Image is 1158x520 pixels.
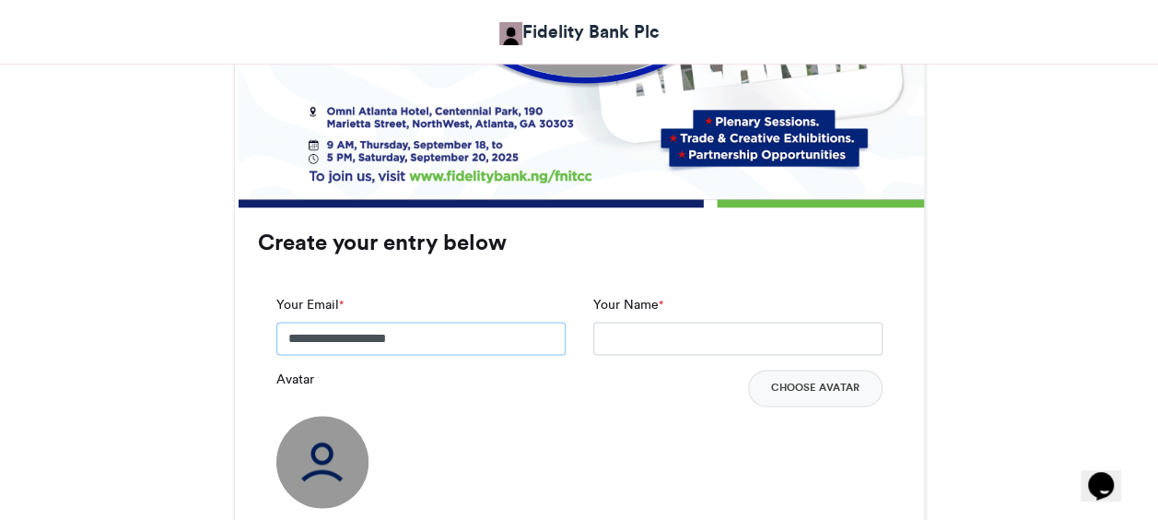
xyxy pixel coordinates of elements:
[1081,446,1140,502] iframe: chat widget
[593,295,663,314] label: Your Name
[499,18,660,45] a: Fidelity Bank Plc
[258,231,901,254] h3: Create your entry below
[276,370,314,389] label: Avatar
[276,295,344,314] label: Your Email
[499,22,522,45] img: Fidelity Bank
[748,370,883,407] button: Choose Avatar
[276,416,368,508] img: user_circle.png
